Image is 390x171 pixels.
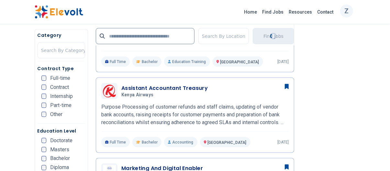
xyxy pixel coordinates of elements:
[277,140,289,145] p: [DATE]
[50,85,69,90] span: Contract
[340,5,353,17] button: Z
[164,137,197,147] p: Accounting
[35,5,83,19] img: Elevolt
[38,128,85,134] h5: Education Level
[50,165,69,170] span: Diploma
[41,76,47,81] input: Full-time
[269,32,278,41] div: Loading...
[103,85,116,98] img: Kenya Airways
[50,138,72,143] span: Doctorate
[50,147,69,152] span: Masters
[101,57,130,67] p: Full Time
[41,94,47,99] input: Internship
[101,83,289,147] a: Kenya AirwaysAssistant Accountant TreasuryKenya AirwaysPurpose Processing of customer refunds and...
[277,59,289,64] p: [DATE]
[50,112,62,117] span: Other
[101,103,289,126] p: Purpose Processing of customer refunds and staff claims, updating of vendor bank accounts, raisin...
[242,7,260,17] a: Home
[220,60,259,64] span: [GEOGRAPHIC_DATA]
[41,147,47,152] input: Masters
[41,85,47,90] input: Contract
[38,65,85,72] h5: Contract Type
[50,76,70,81] span: Full-time
[260,7,286,17] a: Find Jobs
[50,103,72,108] span: Part-time
[121,84,208,92] h3: Assistant Accountant Treasury
[121,92,154,98] span: Kenya Airways
[358,140,390,171] iframe: Chat Widget
[41,103,47,108] input: Part-time
[142,59,158,64] span: Bachelor
[41,112,47,117] input: Other
[208,140,247,145] span: [GEOGRAPHIC_DATA]
[101,137,130,147] p: Full Time
[164,57,210,67] p: Education Training
[41,165,47,170] input: Diploma
[41,138,47,143] input: Doctorate
[253,28,294,44] button: Find JobsLoading...
[142,140,158,145] span: Bachelor
[41,156,47,161] input: Bachelor
[286,7,315,17] a: Resources
[315,7,336,17] a: Contact
[50,94,73,99] span: Internship
[344,3,349,19] p: Z
[38,32,85,38] h5: Category
[50,156,70,161] span: Bachelor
